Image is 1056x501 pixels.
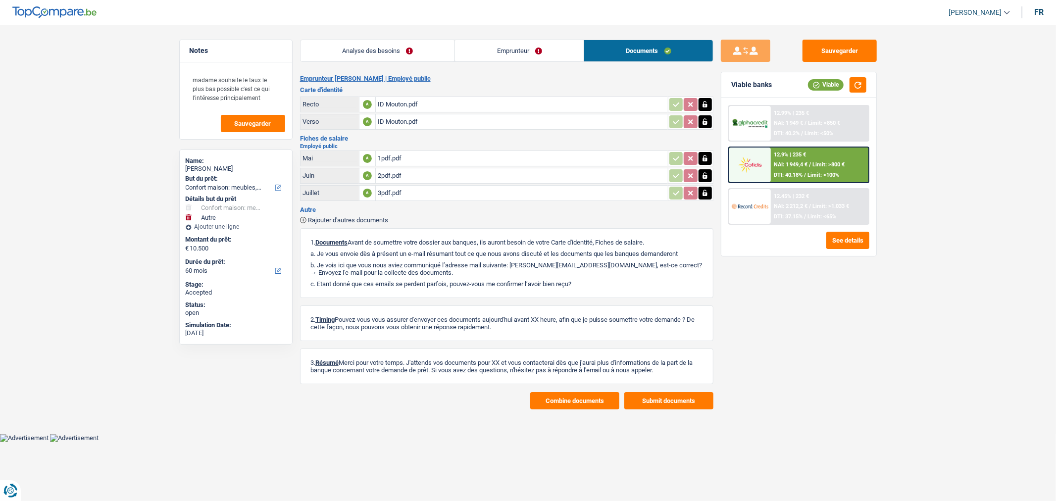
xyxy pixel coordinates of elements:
[624,392,713,409] button: Submit documents
[774,203,807,209] span: NAI: 2 212,2 €
[807,172,839,178] span: Limit: <100%
[315,239,348,246] span: Documents
[808,79,844,90] div: Viable
[732,197,768,215] img: Record Credits
[186,301,286,309] div: Status:
[378,168,666,183] div: 2pdf.pdf
[302,118,357,125] div: Verso
[363,171,372,180] div: A
[300,75,713,83] h2: Emprunteur [PERSON_NAME] | Employé public
[302,100,357,108] div: Recto
[186,157,286,165] div: Name:
[801,130,803,137] span: /
[774,213,803,220] span: DTI: 37.15%
[809,161,811,168] span: /
[378,186,666,200] div: 3pdf.pdf
[302,154,357,162] div: Mai
[186,223,286,230] div: Ajouter une ligne
[363,117,372,126] div: A
[774,120,803,126] span: NAI: 1 949 €
[300,217,388,223] button: Rajouter d'autres documents
[732,155,768,174] img: Cofidis
[941,4,1010,21] a: [PERSON_NAME]
[805,130,833,137] span: Limit: <50%
[804,213,806,220] span: /
[186,165,286,173] div: [PERSON_NAME]
[186,236,284,244] label: Montant du prêt:
[805,120,806,126] span: /
[300,206,713,213] h3: Autre
[300,144,713,149] h2: Employé public
[774,151,806,158] div: 12.9% | 235 €
[804,172,806,178] span: /
[310,261,703,276] p: b. Je vois ici que vous nous aviez communiqué l’adresse mail suivante: [PERSON_NAME][EMAIL_ADDRE...
[808,120,840,126] span: Limit: >850 €
[378,151,666,166] div: 1pdf.pdf
[186,321,286,329] div: Simulation Date:
[774,193,809,200] div: 12.45% | 232 €
[186,195,286,203] div: Détails but du prêt
[186,245,189,252] span: €
[378,114,666,129] div: ID Mouton.pdf
[363,100,372,109] div: A
[803,40,877,62] button: Sauvegarder
[812,203,849,209] span: Limit: >1.033 €
[310,359,703,374] p: 3. Merci pour votre temps. J'attends vos documents pour XX et vous contacterai dès que j'aurai p...
[812,161,845,168] span: Limit: >800 €
[530,392,619,409] button: Combine documents
[455,40,584,61] a: Emprunteur
[774,172,803,178] span: DTI: 40.18%
[300,135,713,142] h3: Fiches de salaire
[584,40,713,61] a: Documents
[310,316,703,331] p: 2. Pouvez-vous vous assurer d'envoyer ces documents aujourd'hui avant XX heure, afin que je puiss...
[186,258,284,266] label: Durée du prêt:
[363,189,372,198] div: A
[186,289,286,297] div: Accepted
[774,161,807,168] span: NAI: 1 949,4 €
[186,281,286,289] div: Stage:
[302,189,357,197] div: Juillet
[731,81,772,89] div: Viable banks
[308,217,388,223] span: Rajouter d'autres documents
[50,434,99,442] img: Advertisement
[774,110,809,116] div: 12.99% | 235 €
[949,8,1002,17] span: [PERSON_NAME]
[809,203,811,209] span: /
[1034,7,1044,17] div: fr
[378,97,666,112] div: ID Mouton.pdf
[310,280,703,288] p: c. Etant donné que ces emails se perdent parfois, pouvez-vous me confirmer l’avoir bien reçu?
[807,213,836,220] span: Limit: <65%
[235,120,271,127] span: Sauvegarder
[732,118,768,129] img: AlphaCredit
[363,154,372,163] div: A
[315,359,339,366] span: Résumé
[12,6,97,18] img: TopCompare Logo
[315,316,335,323] span: Timing
[186,175,284,183] label: But du prêt:
[774,130,800,137] span: DTI: 40.2%
[186,309,286,317] div: open
[186,329,286,337] div: [DATE]
[190,47,282,55] h5: Notes
[301,40,455,61] a: Analyse des besoins
[300,87,713,93] h3: Carte d'identité
[310,250,703,257] p: a. Je vous envoie dès à présent un e-mail résumant tout ce que nous avons discuté et les doc...
[310,239,703,246] p: 1. Avant de soumettre votre dossier aux banques, ils auront besoin de votre Carte d'identité, Fic...
[221,115,285,132] button: Sauvegarder
[302,172,357,179] div: Juin
[826,232,869,249] button: See details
